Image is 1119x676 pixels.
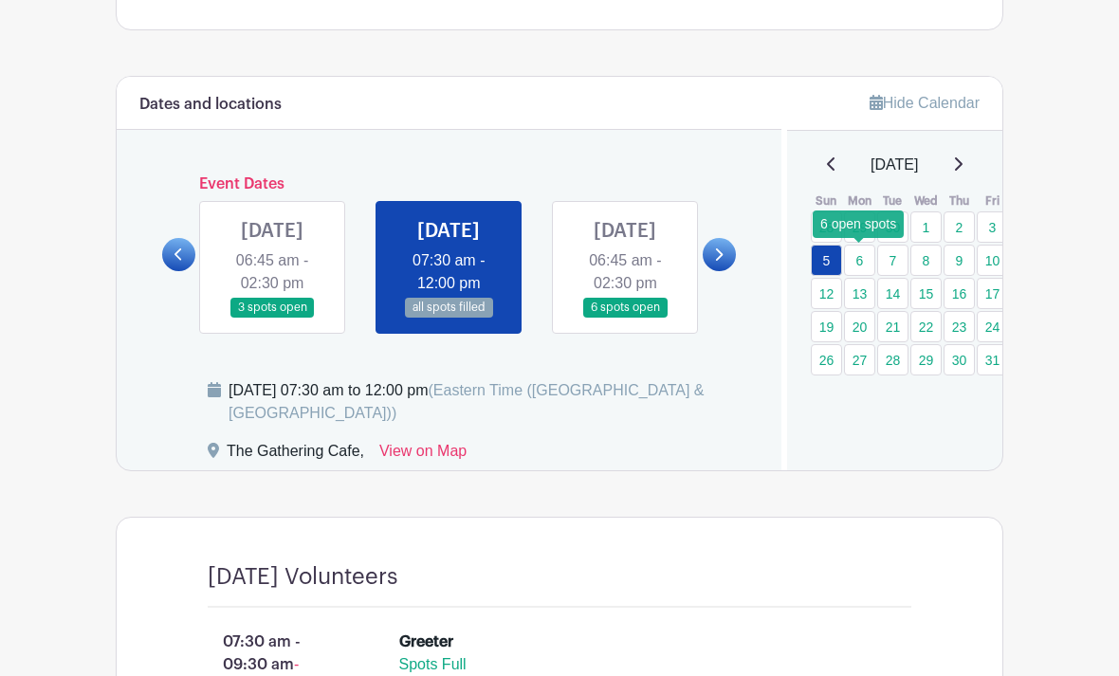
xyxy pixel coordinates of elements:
[811,278,842,309] a: 12
[977,211,1008,243] a: 3
[944,278,975,309] a: 16
[195,175,703,193] h6: Event Dates
[871,154,918,176] span: [DATE]
[844,344,875,375] a: 27
[877,278,908,309] a: 14
[399,630,453,653] div: Greeter
[976,192,1009,210] th: Fri
[977,311,1008,342] a: 24
[870,95,980,111] a: Hide Calendar
[877,311,908,342] a: 21
[977,278,1008,309] a: 17
[811,211,842,243] a: 28
[813,210,904,238] div: 6 open spots
[229,382,705,421] span: (Eastern Time ([GEOGRAPHIC_DATA] & [GEOGRAPHIC_DATA]))
[944,311,975,342] a: 23
[943,192,976,210] th: Thu
[811,245,842,276] a: 5
[379,440,467,470] a: View on Map
[910,344,942,375] a: 29
[811,311,842,342] a: 19
[877,344,908,375] a: 28
[399,656,467,672] span: Spots Full
[910,311,942,342] a: 22
[977,344,1008,375] a: 31
[810,192,843,210] th: Sun
[844,311,875,342] a: 20
[844,278,875,309] a: 13
[843,192,876,210] th: Mon
[944,211,975,243] a: 2
[910,245,942,276] a: 8
[229,379,759,425] div: [DATE] 07:30 am to 12:00 pm
[910,211,942,243] a: 1
[909,192,943,210] th: Wed
[977,245,1008,276] a: 10
[876,192,909,210] th: Tue
[139,96,282,114] h6: Dates and locations
[944,245,975,276] a: 9
[227,440,364,470] div: The Gathering Cafe,
[811,344,842,375] a: 26
[844,245,875,276] a: 6
[910,278,942,309] a: 15
[877,245,908,276] a: 7
[944,344,975,375] a: 30
[208,563,397,591] h4: [DATE] Volunteers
